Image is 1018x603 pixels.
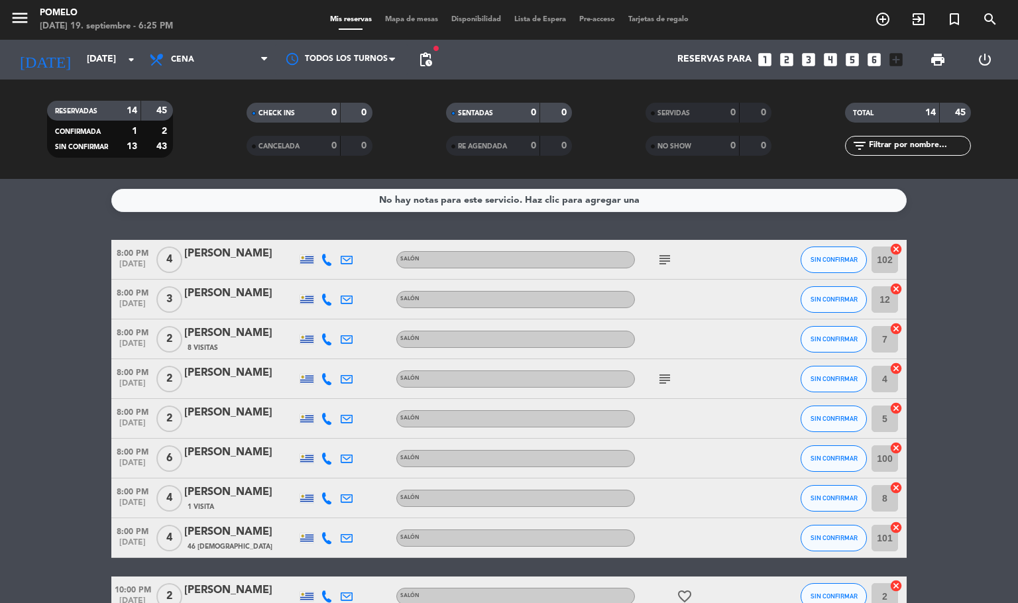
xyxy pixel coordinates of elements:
[111,459,154,474] span: [DATE]
[889,521,903,534] i: cancel
[761,141,769,150] strong: 0
[111,379,154,394] span: [DATE]
[55,108,97,115] span: RESERVADAS
[458,143,507,150] span: RE AGENDADA
[853,110,874,117] span: TOTAL
[111,339,154,355] span: [DATE]
[730,141,736,150] strong: 0
[156,406,182,432] span: 2
[801,286,867,313] button: SIN CONFIRMAR
[925,108,936,117] strong: 14
[756,51,773,68] i: looks_one
[801,406,867,432] button: SIN CONFIRMAR
[10,45,80,74] i: [DATE]
[961,40,1008,80] div: LOG OUT
[400,593,420,598] span: Salón
[400,296,420,301] span: Salón
[379,193,640,208] div: No hay notas para este servicio. Haz clic para agregar una
[889,579,903,592] i: cancel
[508,16,573,23] span: Lista de Espera
[889,322,903,335] i: cancel
[111,245,154,260] span: 8:00 PM
[171,55,194,64] span: Cena
[132,127,137,136] strong: 1
[184,245,297,262] div: [PERSON_NAME]
[184,484,297,501] div: [PERSON_NAME]
[127,106,137,115] strong: 14
[800,51,817,68] i: looks_3
[361,108,369,117] strong: 0
[184,523,297,541] div: [PERSON_NAME]
[156,247,182,273] span: 4
[561,108,569,117] strong: 0
[111,443,154,459] span: 8:00 PM
[432,44,440,52] span: fiber_manual_record
[184,285,297,302] div: [PERSON_NAME]
[258,143,300,150] span: CANCELADA
[811,335,858,343] span: SIN CONFIRMAR
[573,16,622,23] span: Pre-acceso
[657,110,690,117] span: SERVIDAS
[111,523,154,538] span: 8:00 PM
[811,494,858,502] span: SIN CONFIRMAR
[875,11,891,27] i: add_circle_outline
[400,455,420,461] span: Salón
[801,485,867,512] button: SIN CONFIRMAR
[811,534,858,541] span: SIN CONFIRMAR
[127,142,137,151] strong: 13
[531,141,536,150] strong: 0
[458,110,493,117] span: SENTADAS
[844,51,861,68] i: looks_5
[887,51,905,68] i: add_box
[801,525,867,551] button: SIN CONFIRMAR
[331,108,337,117] strong: 0
[889,481,903,494] i: cancel
[911,11,927,27] i: exit_to_app
[188,343,218,353] span: 8 Visitas
[955,108,968,117] strong: 45
[111,498,154,514] span: [DATE]
[657,143,691,150] span: NO SHOW
[778,51,795,68] i: looks_two
[801,445,867,472] button: SIN CONFIRMAR
[946,11,962,27] i: turned_in_not
[55,144,108,150] span: SIN CONFIRMAR
[323,16,378,23] span: Mis reservas
[40,20,173,33] div: [DATE] 19. septiembre - 6:25 PM
[868,138,970,153] input: Filtrar por nombre...
[156,106,170,115] strong: 45
[531,108,536,117] strong: 0
[418,52,433,68] span: pending_actions
[184,325,297,342] div: [PERSON_NAME]
[156,142,170,151] strong: 43
[400,495,420,500] span: Salón
[930,52,946,68] span: print
[445,16,508,23] span: Disponibilidad
[400,336,420,341] span: Salón
[40,7,173,20] div: Pomelo
[111,404,154,419] span: 8:00 PM
[156,445,182,472] span: 6
[156,525,182,551] span: 4
[111,364,154,379] span: 8:00 PM
[184,582,297,599] div: [PERSON_NAME]
[188,541,272,552] span: 46 [DEMOGRAPHIC_DATA]
[378,16,445,23] span: Mapa de mesas
[811,296,858,303] span: SIN CONFIRMAR
[184,404,297,421] div: [PERSON_NAME]
[111,324,154,339] span: 8:00 PM
[977,52,993,68] i: power_settings_new
[123,52,139,68] i: arrow_drop_down
[811,592,858,600] span: SIN CONFIRMAR
[811,455,858,462] span: SIN CONFIRMAR
[361,141,369,150] strong: 0
[982,11,998,27] i: search
[852,138,868,154] i: filter_list
[111,419,154,434] span: [DATE]
[801,326,867,353] button: SIN CONFIRMAR
[677,54,752,65] span: Reservas para
[889,243,903,256] i: cancel
[10,8,30,28] i: menu
[657,252,673,268] i: subject
[889,362,903,375] i: cancel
